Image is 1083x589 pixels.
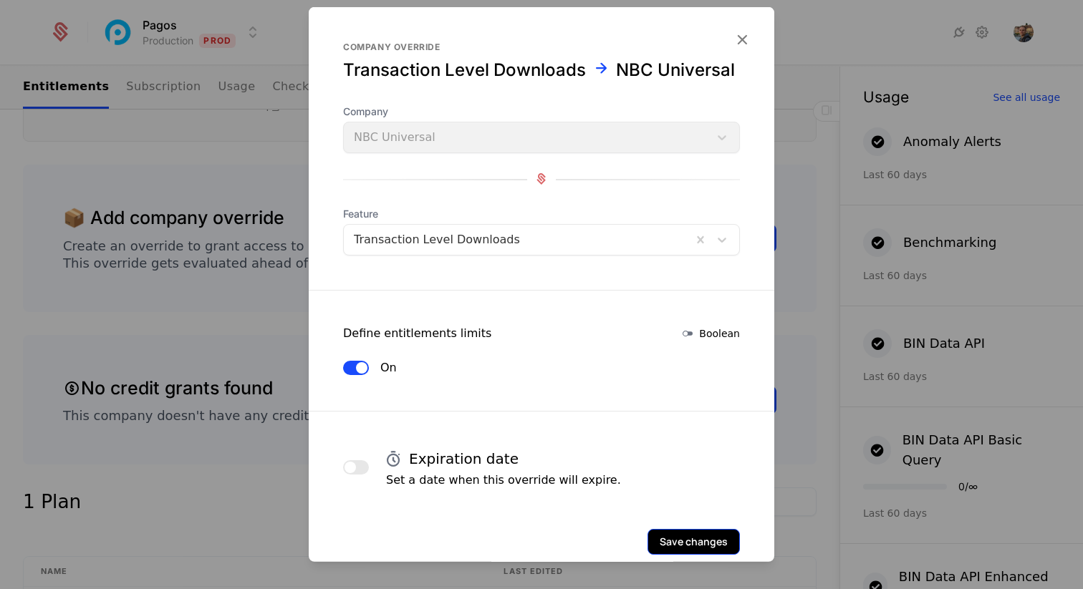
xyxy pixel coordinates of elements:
div: Define entitlements limits [343,324,491,341]
span: Feature [343,206,740,220]
button: Save changes [648,528,740,554]
p: Set a date when this override will expire. [386,471,621,488]
h4: Expiration date [409,448,519,468]
label: On [380,359,397,376]
div: NBC Universal [616,58,735,81]
div: Transaction Level Downloads [343,58,586,81]
span: Boolean [699,326,740,340]
div: Company override [343,41,740,52]
span: Company [343,104,740,118]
